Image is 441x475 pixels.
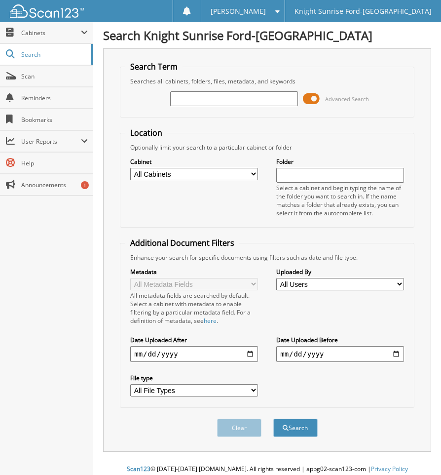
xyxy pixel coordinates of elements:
img: scan123-logo-white.svg [10,4,84,18]
span: Advanced Search [325,95,369,103]
input: end [276,346,404,362]
button: Search [273,419,318,437]
div: Searches all cabinets, folders, files, metadata, and keywords [125,77,409,85]
div: Enhance your search for specific documents using filters such as date and file type. [125,253,409,262]
h1: Search Knight Sunrise Ford-[GEOGRAPHIC_DATA] [103,27,431,43]
span: Search [21,50,86,59]
span: User Reports [21,137,81,146]
legend: Additional Document Filters [125,237,239,248]
span: Scan123 [127,465,150,473]
span: Cabinets [21,29,81,37]
div: Select a cabinet and begin typing the name of the folder you want to search in. If the name match... [276,184,404,217]
button: Clear [217,419,261,437]
input: start [130,346,258,362]
span: [PERSON_NAME] [211,8,266,14]
legend: Search Term [125,61,183,72]
label: File type [130,374,258,382]
label: Uploaded By [276,268,404,276]
span: Knight Sunrise Ford-[GEOGRAPHIC_DATA] [294,8,432,14]
label: Cabinet [130,158,258,166]
label: Metadata [130,268,258,276]
label: Date Uploaded After [130,336,258,344]
div: 1 [81,181,89,189]
span: Scan [21,72,88,80]
span: Help [21,159,88,167]
a: here [204,317,217,325]
a: Privacy Policy [371,465,408,473]
span: Announcements [21,181,88,189]
span: Reminders [21,94,88,102]
label: Date Uploaded Before [276,336,404,344]
div: Optionally limit your search to a particular cabinet or folder [125,143,409,152]
span: Bookmarks [21,116,88,124]
label: Folder [276,158,404,166]
div: All metadata fields are searched by default. Select a cabinet with metadata to enable filtering b... [130,291,258,325]
legend: Location [125,127,167,138]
